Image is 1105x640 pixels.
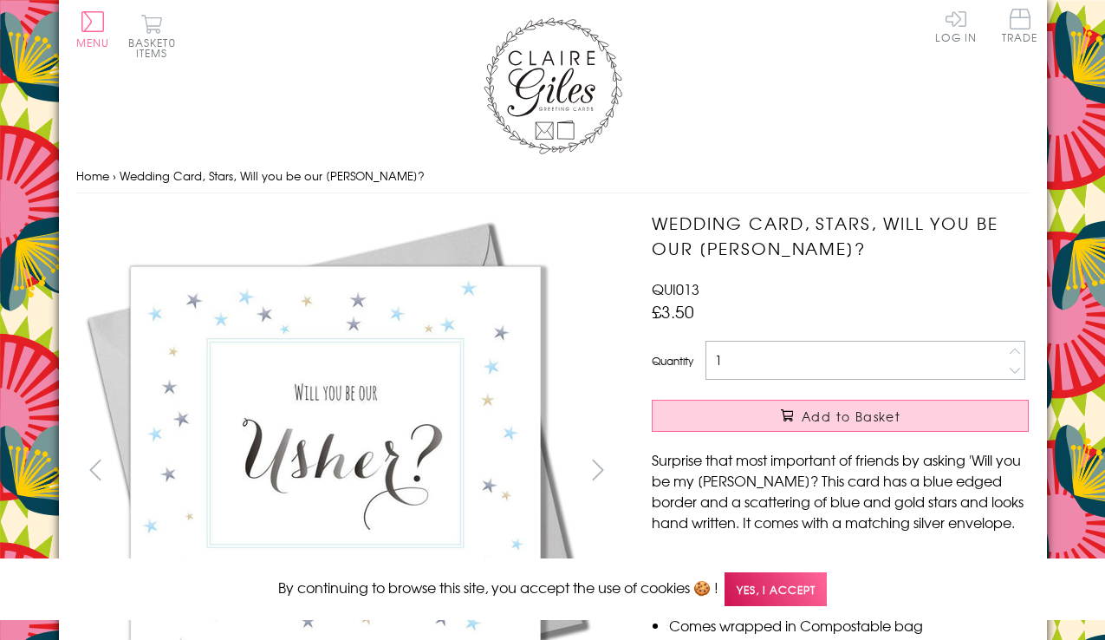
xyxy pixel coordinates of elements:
span: Trade [1002,9,1038,42]
img: Claire Giles Greetings Cards [484,17,622,154]
span: › [113,167,116,184]
a: Home [76,167,109,184]
li: Comes wrapped in Compostable bag [669,615,1029,636]
span: 0 items [136,35,176,61]
button: next [578,450,617,489]
button: prev [76,450,115,489]
button: Menu [76,11,110,48]
p: Surprise that most important of friends by asking 'Will you be my [PERSON_NAME]? This card has a ... [652,449,1029,532]
li: Dimensions: 150mm x 150mm [669,552,1029,573]
h1: Wedding Card, Stars, Will you be our [PERSON_NAME]? [652,211,1029,261]
span: Wedding Card, Stars, Will you be our [PERSON_NAME]? [120,167,425,184]
button: Add to Basket [652,400,1029,432]
span: QUI013 [652,278,699,299]
a: Trade [1002,9,1038,46]
span: £3.50 [652,299,694,323]
span: Menu [76,35,110,50]
a: Log In [935,9,977,42]
span: Yes, I accept [725,572,827,606]
button: Basket0 items [128,14,176,58]
span: Add to Basket [802,408,900,425]
nav: breadcrumbs [76,159,1030,194]
label: Quantity [652,353,693,369]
